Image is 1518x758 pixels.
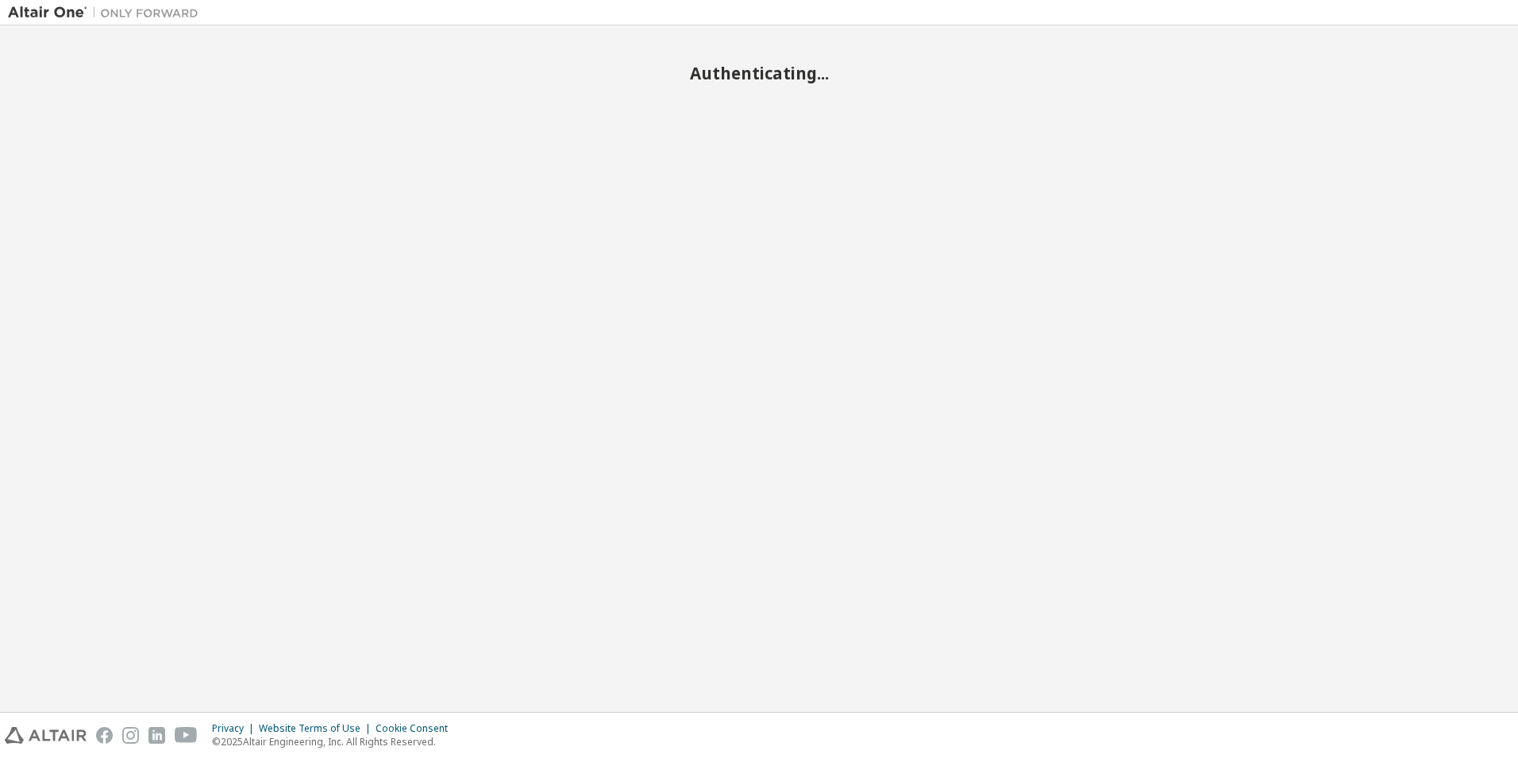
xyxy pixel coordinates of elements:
[122,727,139,744] img: instagram.svg
[148,727,165,744] img: linkedin.svg
[96,727,113,744] img: facebook.svg
[212,735,457,748] p: © 2025 Altair Engineering, Inc. All Rights Reserved.
[8,63,1510,83] h2: Authenticating...
[376,722,457,735] div: Cookie Consent
[8,5,206,21] img: Altair One
[212,722,259,735] div: Privacy
[175,727,198,744] img: youtube.svg
[5,727,87,744] img: altair_logo.svg
[259,722,376,735] div: Website Terms of Use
